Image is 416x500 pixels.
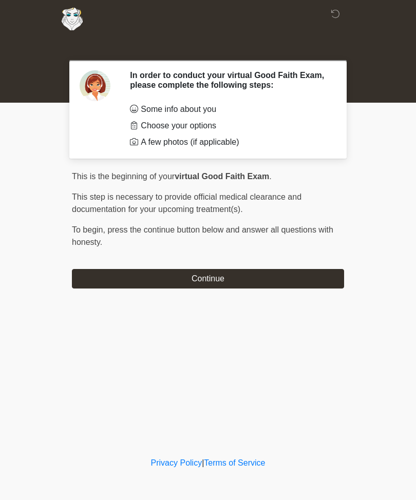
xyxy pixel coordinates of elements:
span: press the continue button below and answer all questions with honesty. [72,225,333,246]
li: Some info about you [130,103,329,116]
span: This is the beginning of your [72,172,175,181]
button: Continue [72,269,344,289]
a: Terms of Service [204,458,265,467]
h2: In order to conduct your virtual Good Faith Exam, please complete the following steps: [130,70,329,90]
h1: ‎ ‎ ‎ ‎ [64,37,352,56]
img: Aesthetically Yours Wellness Spa Logo [62,8,83,30]
li: A few photos (if applicable) [130,136,329,148]
span: This step is necessary to provide official medical clearance and documentation for your upcoming ... [72,193,301,214]
span: . [269,172,271,181]
li: Choose your options [130,120,329,132]
a: | [202,458,204,467]
a: Privacy Policy [151,458,202,467]
span: To begin, [72,225,107,234]
img: Agent Avatar [80,70,110,101]
strong: virtual Good Faith Exam [175,172,269,181]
